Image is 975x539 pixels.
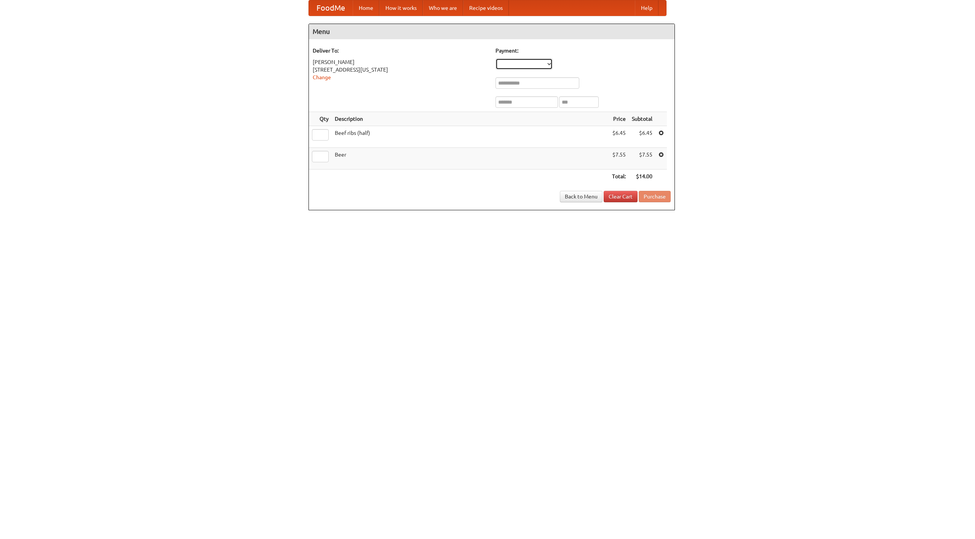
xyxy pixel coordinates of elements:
[560,191,603,202] a: Back to Menu
[332,148,609,170] td: Beer
[313,66,488,74] div: [STREET_ADDRESS][US_STATE]
[629,126,655,148] td: $6.45
[313,74,331,80] a: Change
[629,170,655,184] th: $14.00
[463,0,509,16] a: Recipe videos
[629,148,655,170] td: $7.55
[629,112,655,126] th: Subtotal
[379,0,423,16] a: How it works
[313,58,488,66] div: [PERSON_NAME]
[309,0,353,16] a: FoodMe
[353,0,379,16] a: Home
[609,126,629,148] td: $6.45
[639,191,671,202] button: Purchase
[495,47,671,54] h5: Payment:
[609,170,629,184] th: Total:
[609,112,629,126] th: Price
[604,191,638,202] a: Clear Cart
[332,126,609,148] td: Beef ribs (half)
[332,112,609,126] th: Description
[423,0,463,16] a: Who we are
[609,148,629,170] td: $7.55
[635,0,659,16] a: Help
[309,112,332,126] th: Qty
[309,24,675,39] h4: Menu
[313,47,488,54] h5: Deliver To:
